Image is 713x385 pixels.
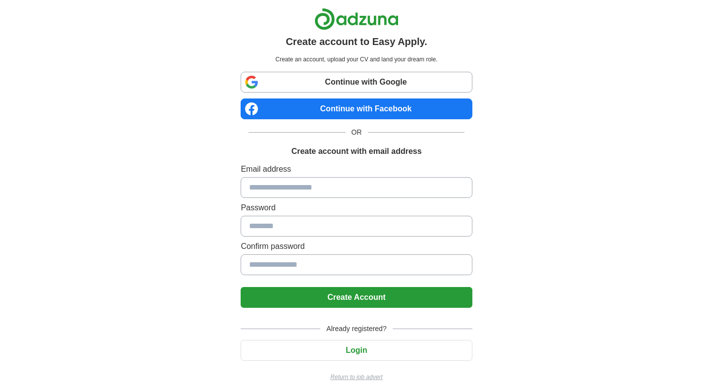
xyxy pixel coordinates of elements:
[241,373,472,382] a: Return to job advert
[241,72,472,93] a: Continue with Google
[291,145,421,157] h1: Create account with email address
[314,8,399,30] img: Adzuna logo
[241,241,472,252] label: Confirm password
[286,34,427,49] h1: Create account to Easy Apply.
[346,127,368,138] span: OR
[243,55,470,64] p: Create an account, upload your CV and land your dream role.
[241,287,472,308] button: Create Account
[241,202,472,214] label: Password
[241,346,472,354] a: Login
[241,98,472,119] a: Continue with Facebook
[320,324,392,334] span: Already registered?
[241,163,472,175] label: Email address
[241,340,472,361] button: Login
